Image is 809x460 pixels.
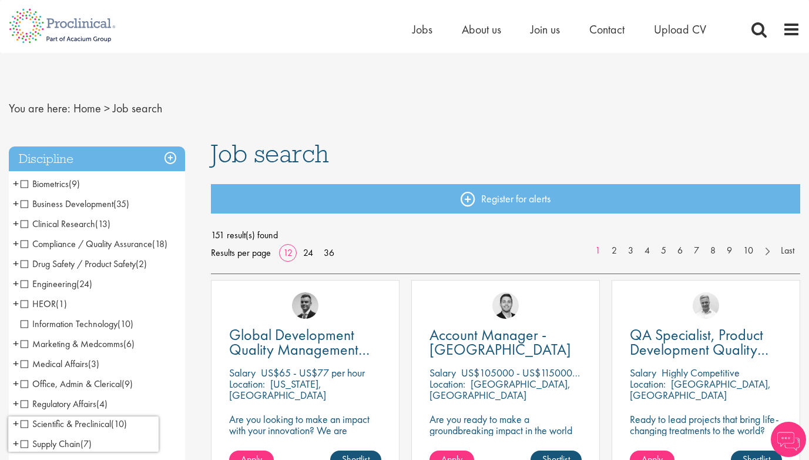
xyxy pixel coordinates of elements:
[429,377,570,402] p: [GEOGRAPHIC_DATA], [GEOGRAPHIC_DATA]
[211,138,329,169] span: Job search
[462,22,501,37] a: About us
[21,218,110,230] span: Clinical Research
[229,366,256,379] span: Salary
[76,278,92,290] span: (24)
[9,146,185,172] h3: Discipline
[589,22,625,37] a: Contact
[113,101,162,116] span: Job search
[21,278,76,290] span: Engineering
[589,244,606,258] a: 1
[13,175,19,192] span: +
[654,22,706,37] a: Upload CV
[693,292,719,319] img: Joshua Bye
[606,244,623,258] a: 2
[13,355,19,372] span: +
[122,378,133,390] span: (9)
[662,366,740,379] p: Highly Competitive
[136,258,147,270] span: (2)
[21,398,96,410] span: Regulatory Affairs
[73,101,101,116] a: breadcrumb link
[412,22,432,37] a: Jobs
[429,328,582,357] a: Account Manager - [GEOGRAPHIC_DATA]
[21,198,129,210] span: Business Development
[461,366,617,379] p: US$105000 - US$115000 per annum
[13,415,19,432] span: +
[229,377,326,402] p: [US_STATE], [GEOGRAPHIC_DATA]
[21,358,88,370] span: Medical Affairs
[96,398,108,410] span: (4)
[13,195,19,212] span: +
[211,244,271,262] span: Results per page
[688,244,705,258] a: 7
[292,292,318,319] img: Alex Bill
[775,244,800,258] a: Last
[13,215,19,232] span: +
[630,366,656,379] span: Salary
[13,275,19,292] span: +
[21,338,123,350] span: Marketing & Medcomms
[21,318,118,330] span: Information Technology
[655,244,672,258] a: 5
[104,101,110,116] span: >
[21,378,122,390] span: Office, Admin & Clerical
[704,244,721,258] a: 8
[429,377,465,391] span: Location:
[13,335,19,352] span: +
[211,184,800,214] a: Register for alerts
[299,246,317,259] a: 24
[13,375,19,392] span: +
[21,278,92,290] span: Engineering
[21,338,135,350] span: Marketing & Medcomms
[95,218,110,230] span: (13)
[9,101,71,116] span: You are here:
[229,377,265,391] span: Location:
[118,318,133,330] span: (10)
[229,325,370,374] span: Global Development Quality Management (GCP)
[21,258,136,270] span: Drug Safety / Product Safety
[88,358,99,370] span: (3)
[13,255,19,272] span: +
[21,258,147,270] span: Drug Safety / Product Safety
[672,244,689,258] a: 6
[13,235,19,252] span: +
[21,178,69,190] span: Biometrics
[429,325,571,359] span: Account Manager - [GEOGRAPHIC_DATA]
[429,366,456,379] span: Salary
[229,328,381,357] a: Global Development Quality Management (GCP)
[56,298,67,310] span: (1)
[21,298,56,310] span: HEOR
[13,395,19,412] span: +
[771,422,806,457] img: Chatbot
[721,244,738,258] a: 9
[639,244,656,258] a: 4
[13,295,19,312] span: +
[8,416,159,452] iframe: reCAPTCHA
[21,358,99,370] span: Medical Affairs
[69,178,80,190] span: (9)
[21,298,67,310] span: HEOR
[21,238,167,250] span: Compliance / Quality Assurance
[531,22,560,37] a: Join us
[21,198,113,210] span: Business Development
[630,325,768,374] span: QA Specialist, Product Development Quality (PDQ)
[492,292,519,319] img: Parker Jensen
[123,338,135,350] span: (6)
[630,377,666,391] span: Location:
[279,246,297,259] a: 12
[211,226,800,244] span: 151 result(s) found
[630,377,771,402] p: [GEOGRAPHIC_DATA], [GEOGRAPHIC_DATA]
[113,198,129,210] span: (35)
[261,366,365,379] p: US$65 - US$77 per hour
[21,398,108,410] span: Regulatory Affairs
[21,318,133,330] span: Information Technology
[737,244,759,258] a: 10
